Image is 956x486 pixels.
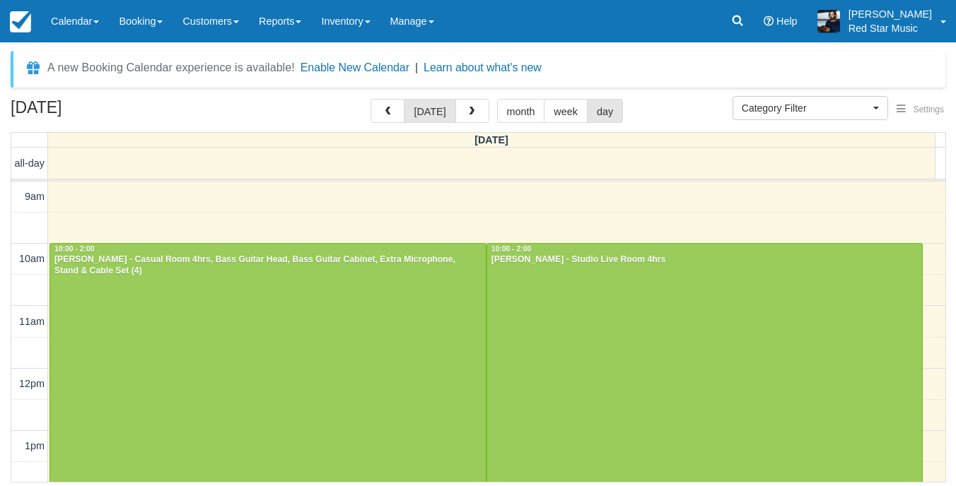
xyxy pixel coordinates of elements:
div: [PERSON_NAME] - Casual Room 4hrs, Bass Guitar Head, Bass Guitar Cabinet, Extra Microphone, Stand ... [54,254,482,277]
i: Help [764,16,774,26]
span: 9am [25,191,45,202]
span: 10:00 - 2:00 [491,245,532,253]
button: week [544,99,588,123]
span: | [415,61,418,73]
button: day [587,99,623,123]
span: all-day [15,158,45,169]
span: Category Filter [742,101,870,115]
span: 11am [19,316,45,327]
h2: [DATE] [11,99,190,125]
img: checkfront-main-nav-mini-logo.png [10,11,31,32]
p: Red Star Music [849,21,932,35]
button: month [497,99,545,123]
span: 12pm [19,378,45,389]
span: Help [776,16,798,27]
span: [DATE] [474,134,508,146]
span: 1pm [25,440,45,451]
div: A new Booking Calendar experience is available! [47,59,295,76]
a: Learn about what's new [424,61,542,73]
span: 10am [19,253,45,264]
span: Settings [914,105,944,114]
button: Settings [888,100,952,120]
button: [DATE] [404,99,455,123]
button: Category Filter [733,96,888,120]
span: 10:00 - 2:00 [54,245,95,253]
div: [PERSON_NAME] - Studio Live Room 4hrs [491,254,919,266]
button: Enable New Calendar [301,61,409,75]
p: [PERSON_NAME] [849,7,932,21]
img: A1 [817,10,840,32]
